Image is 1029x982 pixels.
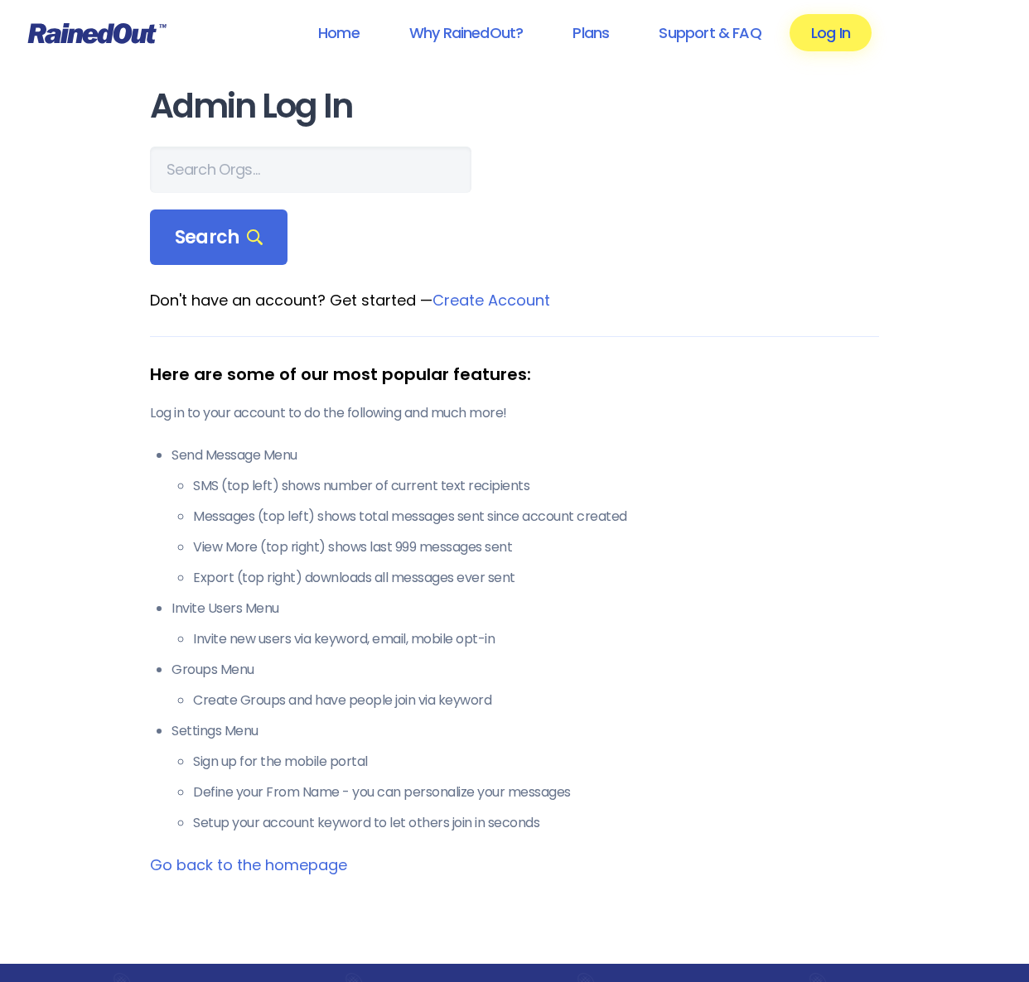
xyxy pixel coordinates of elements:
[790,14,872,51] a: Log In
[150,88,879,125] h1: Admin Log In
[432,290,550,310] a: Create Account
[171,599,879,649] li: Invite Users Menu
[637,14,782,51] a: Support & FAQ
[150,362,879,387] div: Here are some of our most popular features:
[171,445,879,588] li: Send Message Menu
[150,854,347,875] a: Go back to the homepage
[193,537,879,557] li: View More (top right) shows last 999 messages sent
[150,209,287,266] div: Search
[150,403,879,423] p: Log in to your account to do the following and much more!
[193,507,879,527] li: Messages (top left) shows total messages sent since account created
[171,660,879,710] li: Groups Menu
[193,568,879,588] li: Export (top right) downloads all messages ever sent
[193,813,879,833] li: Setup your account keyword to let others join in seconds
[150,147,471,193] input: Search Orgs…
[193,752,879,772] li: Sign up for the mobile portal
[193,782,879,802] li: Define your From Name - you can personalize your messages
[175,226,263,249] span: Search
[388,14,545,51] a: Why RainedOut?
[171,721,879,833] li: Settings Menu
[193,476,879,496] li: SMS (top left) shows number of current text recipients
[297,14,381,51] a: Home
[193,629,879,649] li: Invite new users via keyword, email, mobile opt-in
[551,14,630,51] a: Plans
[150,88,879,876] main: Don't have an account? Get started —
[193,691,879,710] li: Create Groups and have people join via keyword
